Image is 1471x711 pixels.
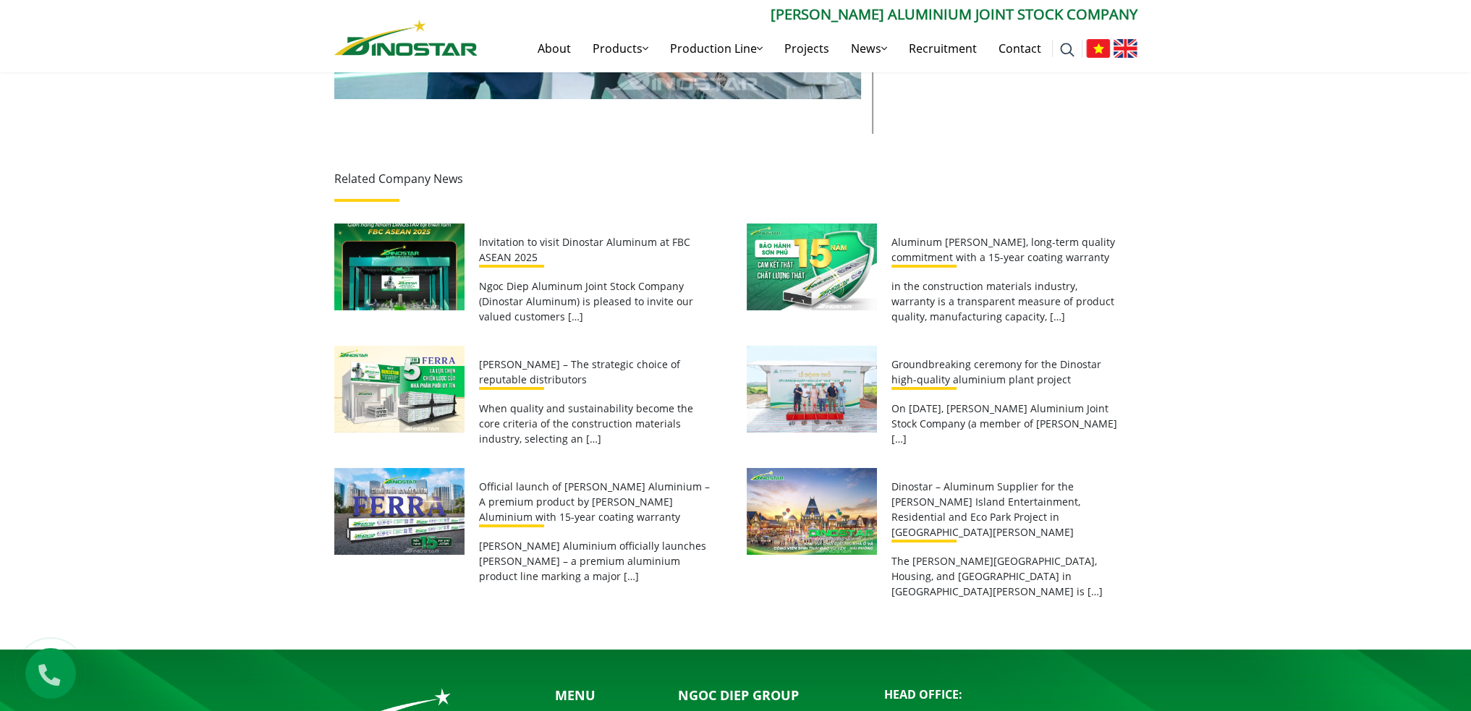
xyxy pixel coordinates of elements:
[479,480,710,524] a: Official launch of [PERSON_NAME] Aluminium – A premium product by [PERSON_NAME] Aluminium with 15...
[527,25,582,72] a: About
[891,553,1123,599] p: The [PERSON_NAME][GEOGRAPHIC_DATA], Housing, and [GEOGRAPHIC_DATA] in [GEOGRAPHIC_DATA][PERSON_NA...
[334,223,465,311] img: Invitation to visit Dinostar Aluminum at FBC ASEAN 2025
[891,357,1101,386] a: Groundbreaking ceremony for the Dinostar high-quality aluminium plant project
[334,468,465,555] img: Official launch of Ferra Aluminium – A premium product by Ngoc Diep Aluminium with 15-year coatin...
[898,25,988,72] a: Recruitment
[334,346,465,433] img: Ferra – The strategic choice of reputable distributors
[1114,39,1137,58] img: English
[891,278,1123,324] p: in the construction materials industry, warranty is a transparent measure of product quality, man...
[1086,39,1110,58] img: Tiếng Việt
[479,538,711,584] p: [PERSON_NAME] Aluminium officially launches [PERSON_NAME] – a premium aluminium product line mark...
[884,686,1137,703] p: Head Office:
[678,686,862,705] p: Ngoc Diep Group
[891,401,1123,446] p: On [DATE], [PERSON_NAME] Aluminium Joint Stock Company (a member of [PERSON_NAME] […]
[747,468,877,555] img: Dinostar – Aluminum Supplier for the Vu Yen Island Entertainment, Residential and Eco Park Projec...
[479,401,711,446] p: When quality and sustainability become the core criteria of the construction materials industry, ...
[747,346,877,433] img: Groundbreaking ceremony for the Dinostar high-quality aluminium plant project
[1060,43,1074,57] img: search
[773,25,840,72] a: Projects
[478,4,1137,25] p: [PERSON_NAME] Aluminium Joint Stock Company
[555,686,642,705] p: Menu
[582,25,659,72] a: Products
[891,235,1115,264] a: Aluminum [PERSON_NAME], long-term quality commitment with a 15-year coating warranty
[840,25,898,72] a: News
[334,170,1137,187] p: Related Company News
[334,20,478,56] img: Nhôm Dinostar
[479,235,690,264] a: Invitation to visit Dinostar Aluminum at FBC ASEAN 2025
[988,25,1052,72] a: Contact
[659,25,773,72] a: Production Line
[891,480,1080,539] a: Dinostar – Aluminum Supplier for the [PERSON_NAME] Island Entertainment, Residential and Eco Park...
[479,357,680,386] a: [PERSON_NAME] – The strategic choice of reputable distributors
[747,223,877,311] img: Aluminum Ferra, long-term quality commitment with a 15-year coating warranty
[479,278,711,324] p: Ngoc Diep Aluminum Joint Stock Company (Dinostar Aluminum) is pleased to invite our valued custom...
